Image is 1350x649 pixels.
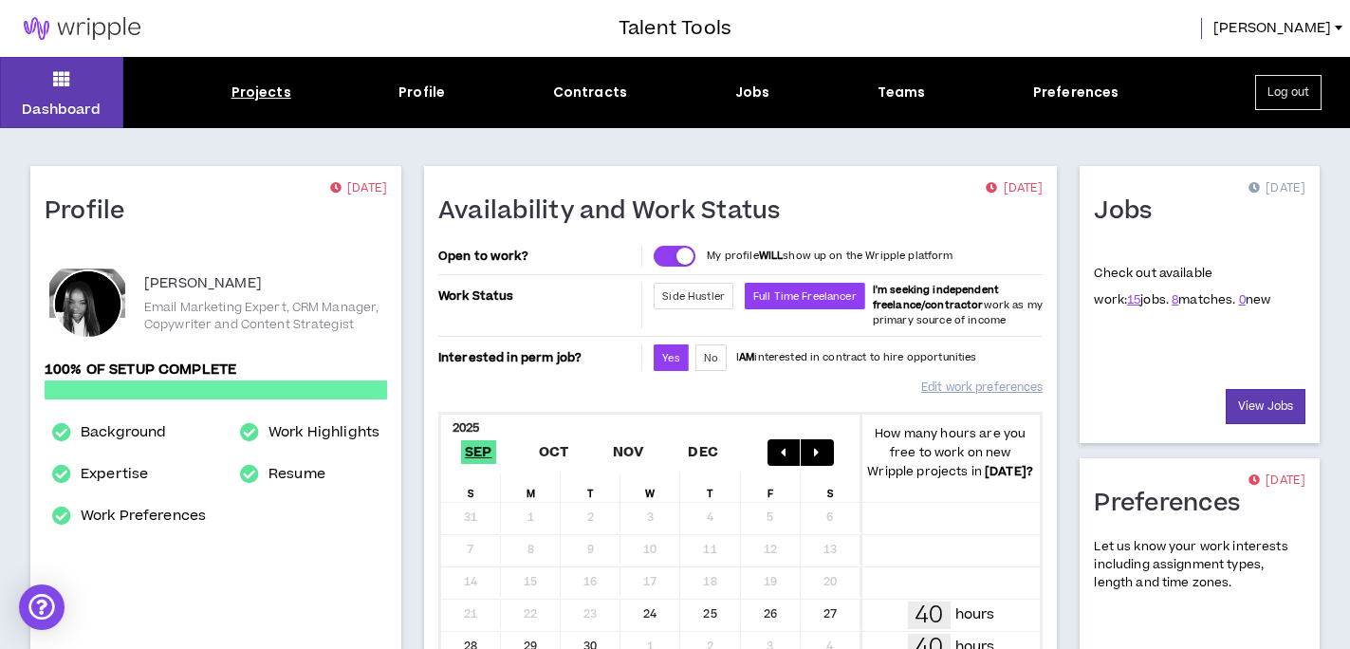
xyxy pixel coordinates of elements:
[739,350,754,364] strong: AM
[1033,83,1119,102] div: Preferences
[1094,489,1254,519] h1: Preferences
[873,283,1043,327] span: work as my primary source of income
[453,419,480,436] b: 2025
[680,473,740,502] div: T
[707,249,952,264] p: My profile show up on the Wripple platform
[619,14,731,43] h3: Talent Tools
[741,473,801,502] div: F
[860,424,1040,481] p: How many hours are you free to work on new Wripple projects in
[22,100,101,120] p: Dashboard
[461,440,496,464] span: Sep
[873,283,999,312] b: I'm seeking independent freelance/contractor
[801,473,860,502] div: S
[501,473,561,502] div: M
[1226,389,1305,424] a: View Jobs
[1213,18,1331,39] span: [PERSON_NAME]
[144,299,387,333] p: Email Marketing Expert, CRM Manager, Copywriter and Content Strategist
[1127,291,1140,308] a: 15
[81,463,148,486] a: Expertise
[684,440,722,464] span: Dec
[955,604,995,625] p: hours
[330,179,387,198] p: [DATE]
[438,283,638,309] p: Work Status
[1172,291,1178,308] a: 8
[561,473,620,502] div: T
[1094,538,1305,593] p: Let us know your work interests including assignment types, length and time zones.
[441,473,501,502] div: S
[662,351,679,365] span: Yes
[704,351,718,365] span: No
[1172,291,1235,308] span: matches.
[81,421,166,444] a: Background
[19,584,65,630] div: Open Intercom Messenger
[534,440,572,464] span: Oct
[1127,291,1169,308] span: jobs.
[268,463,325,486] a: Resume
[609,440,648,464] span: Nov
[438,344,638,371] p: Interested in perm job?
[1239,291,1246,308] a: 0
[1094,196,1166,227] h1: Jobs
[81,505,206,528] a: Work Preferences
[736,350,977,365] p: I interested in contract to hire opportunities
[268,421,379,444] a: Work Highlights
[438,249,638,264] p: Open to work?
[45,360,387,380] p: 100% of setup complete
[878,83,926,102] div: Teams
[986,179,1043,198] p: [DATE]
[735,83,770,102] div: Jobs
[1248,472,1305,491] p: [DATE]
[1248,179,1305,198] p: [DATE]
[45,196,139,227] h1: Profile
[1094,265,1270,308] p: Check out available work:
[45,260,130,345] div: Vanessa P.
[620,473,680,502] div: W
[1239,291,1271,308] span: new
[921,371,1043,404] a: Edit work preferences
[553,83,627,102] div: Contracts
[1255,75,1322,110] button: Log out
[144,272,262,295] p: [PERSON_NAME]
[398,83,445,102] div: Profile
[759,249,784,263] strong: WILL
[985,463,1033,480] b: [DATE] ?
[662,289,725,304] span: Side Hustler
[438,196,795,227] h1: Availability and Work Status
[231,83,291,102] div: Projects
